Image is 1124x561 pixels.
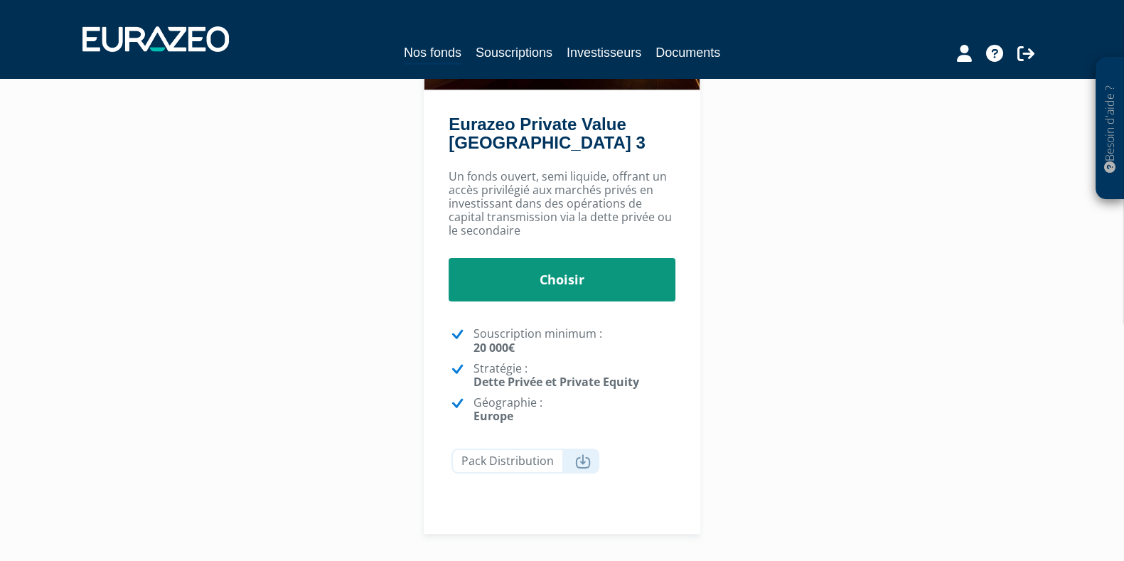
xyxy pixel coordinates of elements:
img: 1732889491-logotype_eurazeo_blanc_rvb.png [82,26,229,52]
p: Géographie : [473,396,675,423]
p: Souscription minimum : [473,327,675,354]
a: Choisir [449,258,675,302]
a: Pack Distribution [451,449,599,474]
p: Besoin d'aide ? [1102,65,1118,193]
a: Documents [655,43,720,63]
a: Investisseurs [567,43,641,63]
strong: 20 000€ [473,340,515,356]
p: Un fonds ouvert, semi liquide, offrant un accès privilégié aux marchés privés en investissant dan... [449,170,675,238]
p: Stratégie : [473,362,675,389]
a: Eurazeo Private Value [GEOGRAPHIC_DATA] 3 [449,114,645,152]
a: Souscriptions [476,43,552,63]
strong: Europe [473,408,513,424]
a: Nos fonds [404,43,461,65]
strong: Dette Privée et Private Equity [473,374,639,390]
